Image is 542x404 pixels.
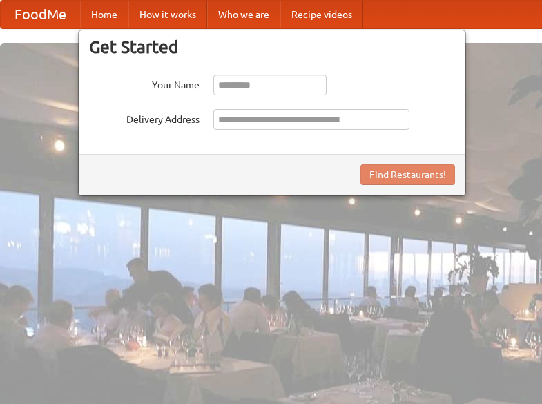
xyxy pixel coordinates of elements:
[207,1,280,28] a: Who we are
[1,1,80,28] a: FoodMe
[89,109,200,126] label: Delivery Address
[89,37,455,57] h3: Get Started
[360,164,455,185] button: Find Restaurants!
[128,1,207,28] a: How it works
[280,1,363,28] a: Recipe videos
[89,75,200,92] label: Your Name
[80,1,128,28] a: Home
